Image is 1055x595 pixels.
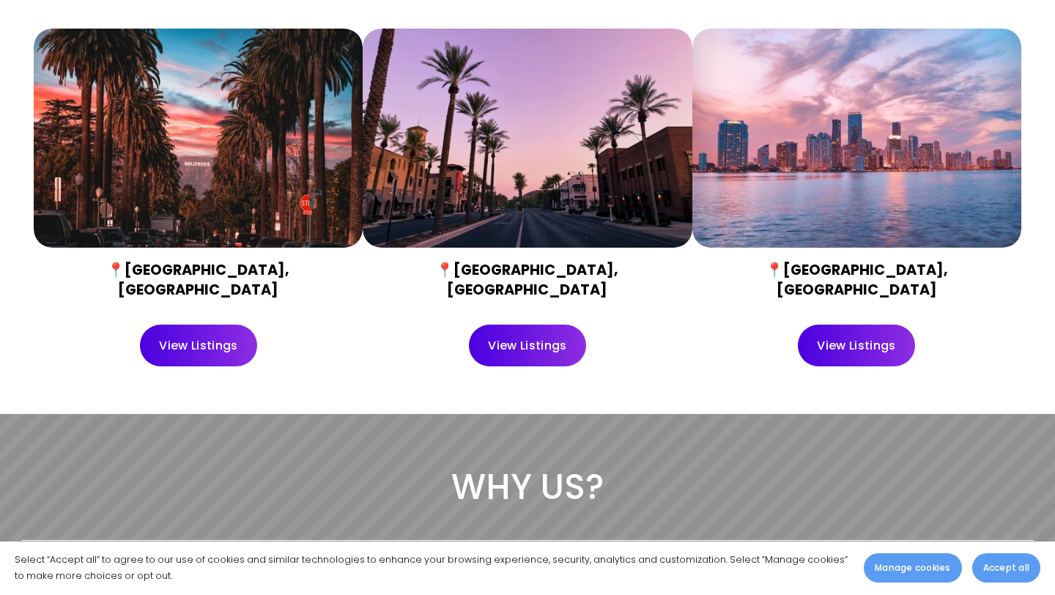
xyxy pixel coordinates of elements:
[875,561,950,574] span: Manage cookies
[469,325,587,366] a: View Listings
[436,260,621,300] strong: 📍[GEOGRAPHIC_DATA], [GEOGRAPHIC_DATA]
[140,325,258,366] a: View Listings
[972,553,1040,583] button: Accept all
[983,561,1029,574] span: Accept all
[766,260,951,300] strong: 📍[GEOGRAPHIC_DATA], [GEOGRAPHIC_DATA]
[21,465,1034,509] h2: WHY US?
[864,553,961,583] button: Manage cookies
[15,552,849,585] p: Select “Accept all” to agree to our use of cookies and similar technologies to enhance your brows...
[798,325,916,366] a: View Listings
[107,260,292,300] strong: 📍[GEOGRAPHIC_DATA], [GEOGRAPHIC_DATA]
